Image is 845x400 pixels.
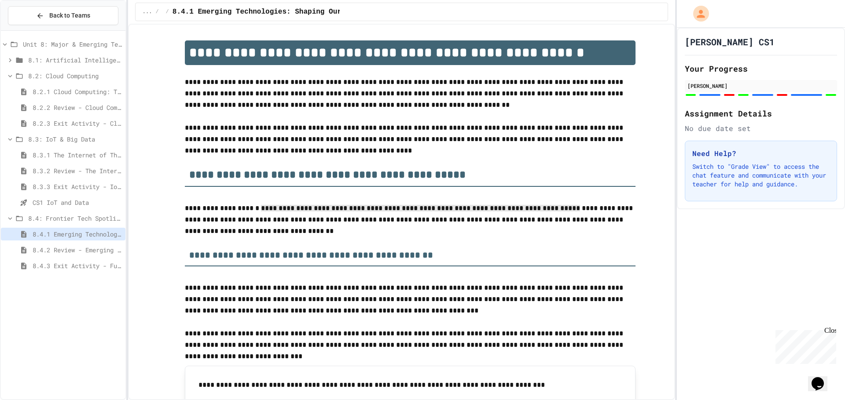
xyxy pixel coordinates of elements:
[33,261,122,270] span: 8.4.3 Exit Activity - Future Tech Challenge
[143,8,152,15] span: ...
[155,8,158,15] span: /
[33,182,122,191] span: 8.3.3 Exit Activity - IoT Data Detective Challenge
[33,166,122,175] span: 8.3.2 Review - The Internet of Things and Big Data
[28,71,122,80] span: 8.2: Cloud Computing
[49,11,90,20] span: Back to Teams
[692,162,830,189] p: Switch to "Grade View" to access the chat feature and communicate with your teacher for help and ...
[173,7,405,17] span: 8.4.1 Emerging Technologies: Shaping Our Digital Future
[692,148,830,159] h3: Need Help?
[685,123,837,134] div: No due date set
[33,150,122,160] span: 8.3.1 The Internet of Things and Big Data: Our Connected Digital World
[33,245,122,255] span: 8.4.2 Review - Emerging Technologies: Shaping Our Digital Future
[4,4,61,56] div: Chat with us now!Close
[33,119,122,128] span: 8.2.3 Exit Activity - Cloud Service Detective
[28,214,122,223] span: 8.4: Frontier Tech Spotlight
[23,40,122,49] span: Unit 8: Major & Emerging Technologies
[33,103,122,112] span: 8.2.2 Review - Cloud Computing
[808,365,836,391] iframe: chat widget
[28,55,122,65] span: 8.1: Artificial Intelligence Basics
[33,229,122,239] span: 8.4.1 Emerging Technologies: Shaping Our Digital Future
[772,327,836,364] iframe: chat widget
[166,8,169,15] span: /
[8,6,118,25] button: Back to Teams
[685,62,837,75] h2: Your Progress
[685,107,837,120] h2: Assignment Details
[33,87,122,96] span: 8.2.1 Cloud Computing: Transforming the Digital World
[685,36,775,48] h1: [PERSON_NAME] CS1
[28,135,122,144] span: 8.3: IoT & Big Data
[33,198,122,207] span: CS1 IoT and Data
[687,82,834,90] div: [PERSON_NAME]
[684,4,711,24] div: My Account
